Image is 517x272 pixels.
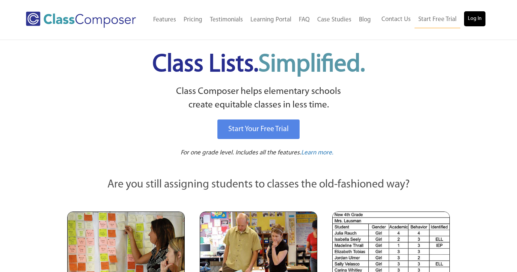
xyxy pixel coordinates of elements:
a: Pricing [180,12,206,28]
span: For one grade level. Includes all the features. [181,150,301,156]
a: Contact Us [378,11,415,28]
a: Features [149,12,180,28]
nav: Header Menu [375,11,485,28]
span: Learn more. [301,150,333,156]
a: Testimonials [206,12,247,28]
span: Start Your Free Trial [228,125,289,133]
a: Blog [355,12,375,28]
a: Start Free Trial [415,11,460,28]
a: Learning Portal [247,12,295,28]
span: Simplified. [258,53,365,77]
p: Class Composer helps elementary schools create equitable classes in less time. [66,85,451,112]
img: Class Composer [26,12,136,28]
a: Start Your Free Trial [217,119,300,139]
a: FAQ [295,12,314,28]
nav: Header Menu [148,12,375,28]
a: Learn more. [301,148,333,158]
a: Log In [464,11,485,26]
p: Are you still assigning students to classes the old-fashioned way? [67,177,450,193]
span: Class Lists. [152,53,365,77]
a: Case Studies [314,12,355,28]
